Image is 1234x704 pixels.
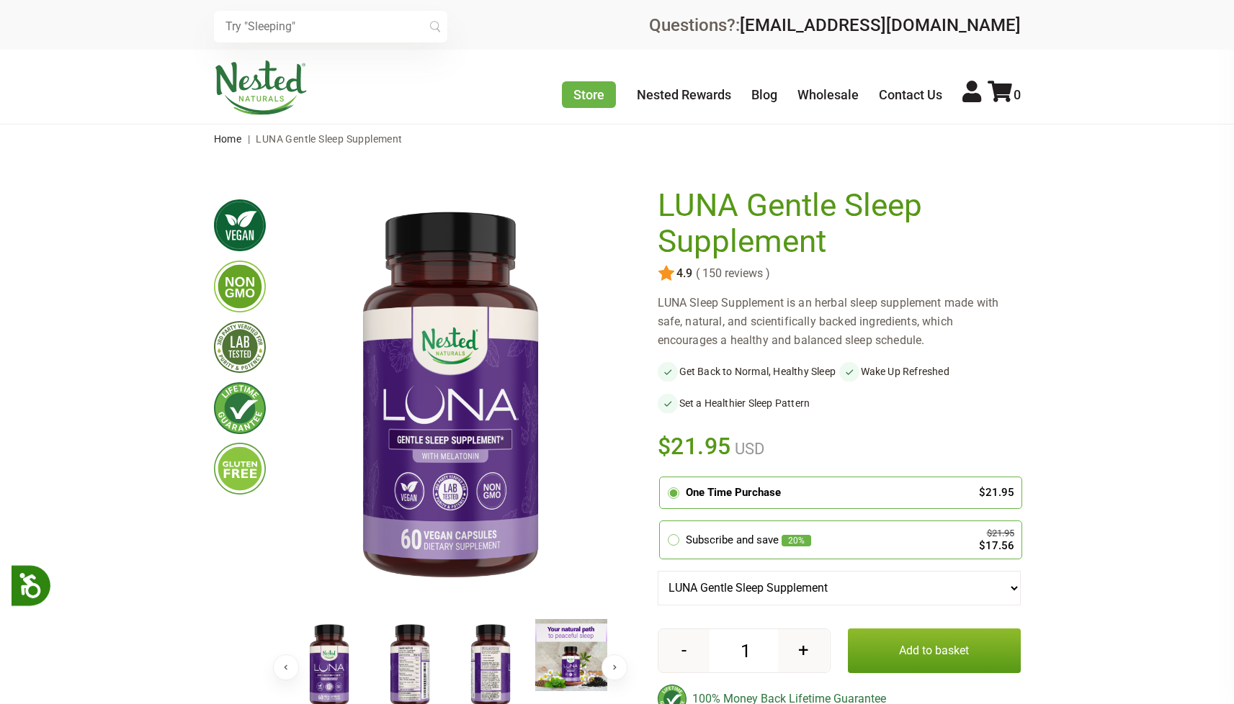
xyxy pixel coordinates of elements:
[214,60,308,115] img: Nested Naturals
[839,361,1021,382] li: Wake Up Refreshed
[562,81,616,108] a: Store
[658,361,839,382] li: Get Back to Normal, Healthy Sleep
[214,382,266,434] img: lifetimeguarantee
[602,654,627,680] button: Next
[692,267,770,280] span: ( 150 reviews )
[879,87,942,102] a: Contact Us
[778,629,829,672] button: +
[214,125,1021,153] nav: breadcrumbs
[244,133,254,145] span: |
[658,393,839,413] li: Set a Healthier Sleep Pattern
[1014,87,1021,102] span: 0
[273,654,299,680] button: Previous
[658,430,732,462] span: $21.95
[848,628,1021,673] button: Add to basket
[751,87,777,102] a: Blog
[214,261,266,312] img: gmofree
[658,294,1021,350] div: LUNA Sleep Supplement is an herbal sleep supplement made with safe, natural, and scientifically b...
[675,267,692,280] span: 4.9
[214,443,266,495] img: glutenfree
[214,321,266,373] img: thirdpartytested
[731,440,764,458] span: USD
[214,199,266,251] img: vegan
[256,133,402,145] span: LUNA Gentle Sleep Supplement
[988,87,1021,102] a: 0
[658,629,710,672] button: -
[535,619,607,691] img: LUNA Gentle Sleep Supplement
[740,15,1021,35] a: [EMAIL_ADDRESS][DOMAIN_NAME]
[658,265,675,282] img: star.svg
[658,188,1014,259] h1: LUNA Gentle Sleep Supplement
[797,87,859,102] a: Wholesale
[637,87,731,102] a: Nested Rewards
[289,188,612,607] img: LUNA Gentle Sleep Supplement
[649,17,1021,34] div: Questions?:
[214,133,242,145] a: Home
[214,11,447,42] input: Try "Sleeping"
